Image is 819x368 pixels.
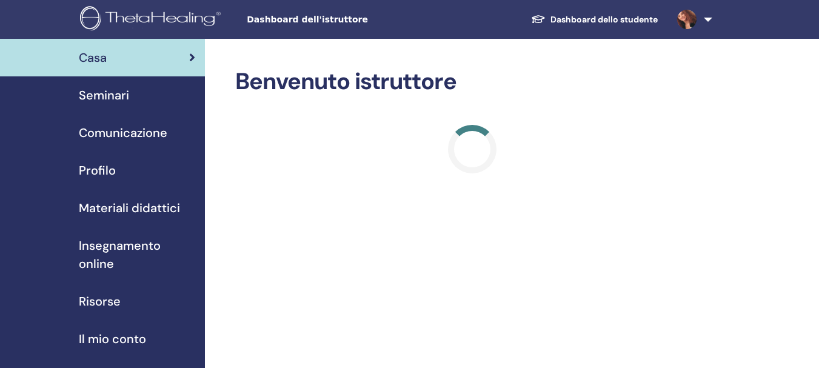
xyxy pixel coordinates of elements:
font: Dashboard dell'istruttore [247,15,368,24]
font: Profilo [79,162,116,178]
font: Insegnamento online [79,238,161,272]
font: Benvenuto istruttore [235,66,456,96]
img: graduation-cap-white.svg [531,14,546,24]
font: Materiali didattici [79,200,180,216]
a: Dashboard dello studente [521,8,667,31]
font: Il mio conto [79,331,146,347]
font: Casa [79,50,107,65]
font: Dashboard dello studente [550,14,658,25]
font: Seminari [79,87,129,103]
img: logo.png [80,6,225,33]
font: Risorse [79,293,121,309]
font: Comunicazione [79,125,167,141]
img: default.jpg [677,10,697,29]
